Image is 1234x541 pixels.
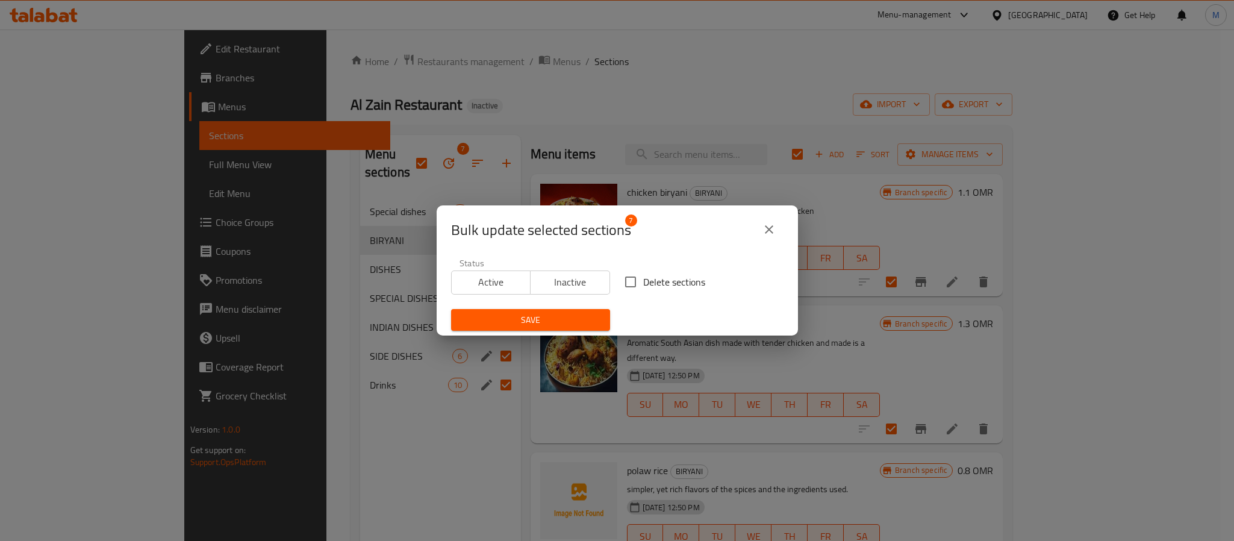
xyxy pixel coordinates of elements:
[461,313,600,328] span: Save
[625,214,637,227] span: 7
[535,274,605,291] span: Inactive
[530,270,610,295] button: Inactive
[457,274,526,291] span: Active
[643,275,705,289] span: Delete sections
[755,215,784,244] button: close
[451,220,631,240] span: Selected section count
[451,270,531,295] button: Active
[451,309,610,331] button: Save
